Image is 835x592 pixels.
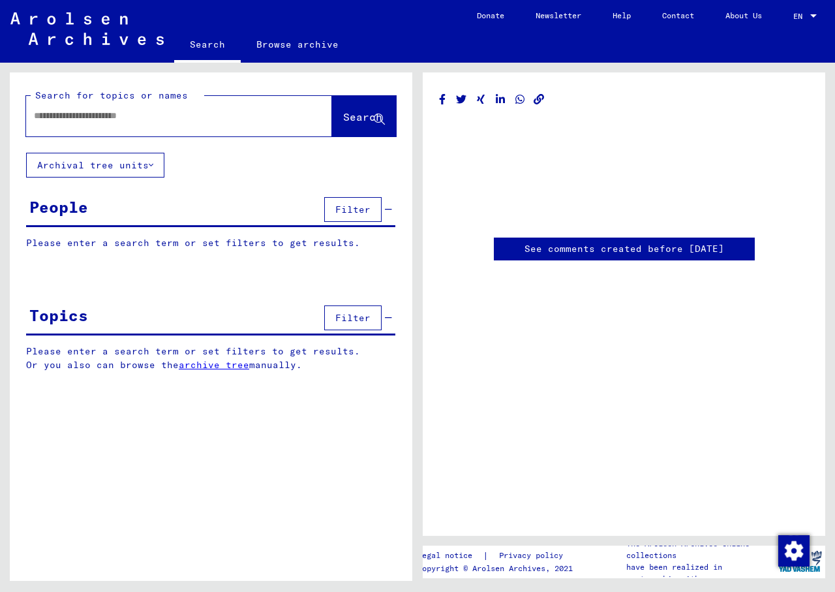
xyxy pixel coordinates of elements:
[335,204,371,215] span: Filter
[524,242,724,256] a: See comments created before [DATE]
[778,535,810,567] img: Change consent
[489,549,579,563] a: Privacy policy
[29,195,88,219] div: People
[455,91,468,108] button: Share on Twitter
[332,96,396,136] button: Search
[626,538,775,561] p: The Arolsen Archives online collections
[26,345,396,372] p: Please enter a search term or set filters to get results. Or you also can browse the manually.
[335,312,371,324] span: Filter
[474,91,488,108] button: Share on Xing
[174,29,241,63] a: Search
[417,549,483,563] a: Legal notice
[494,91,508,108] button: Share on LinkedIn
[778,535,809,566] div: Change consent
[10,12,164,45] img: Arolsen_neg.svg
[626,561,775,585] p: have been realized in partnership with
[241,29,354,60] a: Browse archive
[532,91,546,108] button: Copy link
[417,563,579,574] p: Copyright © Arolsen Archives, 2021
[776,545,825,578] img: yv_logo.png
[26,153,164,178] button: Archival tree units
[35,89,188,101] mat-label: Search for topics or names
[26,236,395,250] p: Please enter a search term or set filters to get results.
[793,12,808,21] span: EN
[343,110,382,123] span: Search
[513,91,527,108] button: Share on WhatsApp
[436,91,449,108] button: Share on Facebook
[417,549,579,563] div: |
[179,359,249,371] a: archive tree
[324,305,382,330] button: Filter
[29,304,88,327] div: Topics
[324,197,382,222] button: Filter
